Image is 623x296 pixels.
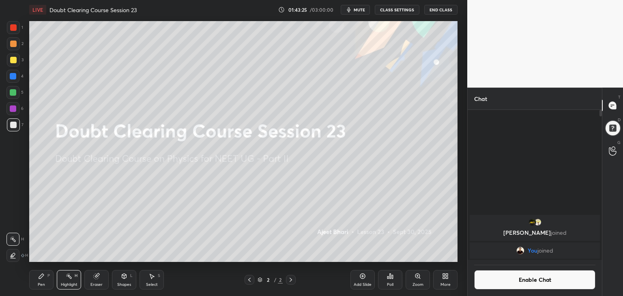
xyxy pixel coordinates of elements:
h4: Doubt Clearing Course Session 23 [49,6,137,14]
div: 2 [264,277,272,282]
p: T [618,94,621,100]
div: 7 [7,118,24,131]
div: 5 [6,86,24,99]
p: G [617,139,621,146]
p: Chat [468,88,494,109]
span: joined [537,247,553,254]
div: 6 [6,102,24,115]
div: Poll [387,283,393,287]
p: D [618,117,621,123]
div: More [440,283,451,287]
div: Pen [38,283,45,287]
button: mute [341,5,370,15]
div: S [158,274,160,278]
div: Highlight [61,283,77,287]
span: joined [551,229,567,236]
div: 2 [7,37,24,50]
div: P [47,274,50,278]
div: 1 [7,21,23,34]
span: mute [354,7,365,13]
p: H [21,237,24,241]
div: / [274,277,276,282]
div: 4 [6,70,24,83]
img: shiftIcon.72a6c929.svg [21,254,24,257]
div: Eraser [90,283,103,287]
div: H [75,274,77,278]
div: grid [468,213,602,260]
div: Select [146,283,158,287]
button: CLASS SETTINGS [375,5,419,15]
button: Enable Chat [474,270,595,290]
span: You [528,247,537,254]
p: H [25,253,28,257]
p: [PERSON_NAME] [475,230,595,236]
div: Zoom [412,283,423,287]
button: End Class [424,5,458,15]
div: LIVE [29,5,46,15]
div: 2 [278,276,283,283]
img: 09770f7dbfa9441c9c3e57e13e3293d5.jpg [516,247,524,255]
div: Add Slide [354,283,372,287]
div: Shapes [117,283,131,287]
div: L [130,274,133,278]
img: ddcbf80e2688434a8f759bb862b8ad5a.jpg [534,218,542,226]
img: 79bd342b7c6c4f3ab974b05534a495f1.jpg [528,218,536,226]
div: 3 [7,54,24,66]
